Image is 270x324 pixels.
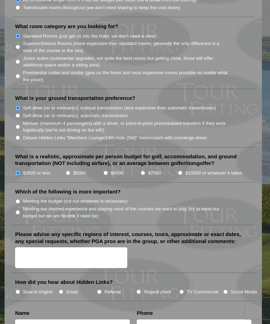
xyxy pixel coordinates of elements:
label: Email [66,288,78,296]
label: $10000 or whatever it takes [186,170,242,177]
label: Name [15,310,30,317]
label: What is a realistic, approximate per person budget for golf, accommodation, and ground transporta... [15,153,251,167]
label: Junior suites (substantial upgrades, not quite the best rooms but getting close, these will offer... [23,55,229,69]
label: $6000 [111,170,123,177]
label: Phone [137,310,153,317]
label: Deluxe Hidden Links "Members Lounge/19th Hole (SM)" motorcoach with concierge-driver [23,134,207,141]
label: Meeting our desired experience and playing most of the courses we want to play (try to meet our b... [23,205,229,219]
label: Self-drive car or minivan(s), manual transmission (less expensive than automatic transmission) [23,104,216,112]
label: $7000 [148,170,161,177]
label: $3500 or less [23,170,51,177]
label: Twin/double rooms throughout (we don't mind sharing to keep the cost down) [23,4,180,11]
label: What is your ground transportation preference? [15,95,135,102]
label: Standard Rooms (just get us into the hotel, we don't need a view) [23,33,156,40]
label: Presidential suites and similar (give us the finest and most expensive rooms possible no matter w... [23,69,229,83]
label: Minivan (maximum 4 passengers) with a driver, or point-to-point prescheduled transfers if they wo... [23,120,229,134]
label: Meeting the budget (cut out whatever is necessary) [23,198,127,205]
label: How did you hear about Hidden Links? [15,279,113,286]
label: $5000 [73,170,86,177]
label: Repeat client [144,288,171,296]
label: Referral [104,288,121,296]
label: Social Media [231,288,257,296]
label: Search engine [23,288,53,296]
label: Please advise any specific regions of interest, courses, tours, approximate or exact dates, any s... [15,231,251,244]
label: Which of the following is more important? [15,188,121,195]
label: What room category are you looking for? [15,23,118,30]
label: Self-drive car or minivan(s), automatic transmission [23,112,128,119]
label: TV Commercial [187,288,218,296]
label: Superior/Deluxe Rooms (more expensive than standard rooms, generally the only difference is a vie... [23,40,229,54]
